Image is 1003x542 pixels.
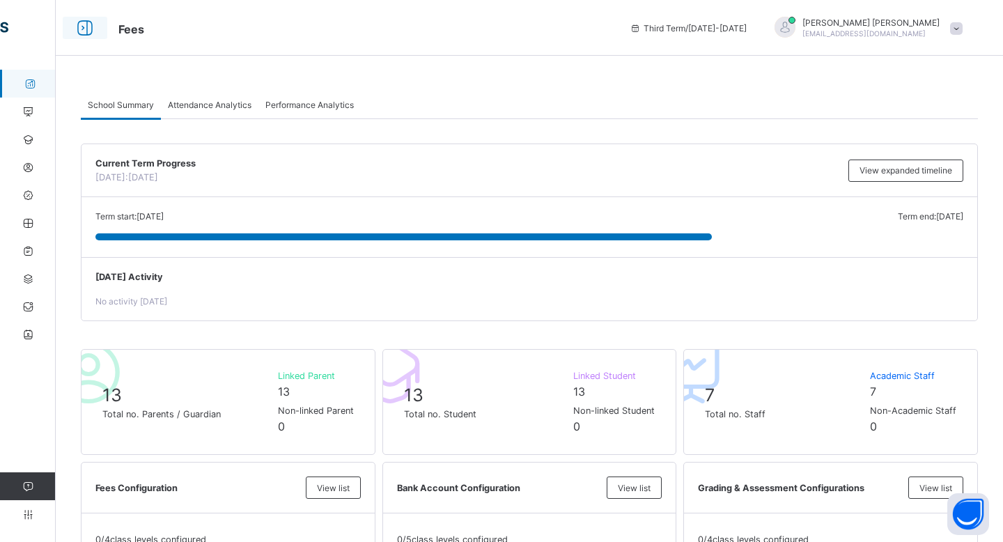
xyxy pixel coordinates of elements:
[860,165,952,176] span: View expanded timeline
[898,211,963,222] span: Term end: [DATE]
[397,483,600,493] span: Bank Account Configuration
[698,483,901,493] span: Grading & Assessment Configurations
[95,483,299,493] span: Fees Configuration
[705,385,715,405] span: 7
[404,409,567,419] span: Total no. Student
[404,385,423,405] span: 13
[317,483,350,493] span: View list
[573,405,655,416] span: Non-linked Student
[919,483,952,493] span: View list
[870,371,956,381] span: Academic Staff
[802,17,940,28] span: [PERSON_NAME] [PERSON_NAME]
[95,296,167,307] span: No activity [DATE]
[102,409,271,419] span: Total no. Parents / Guardian
[278,385,290,398] span: 13
[630,23,747,33] span: session/term information
[573,419,580,433] span: 0
[102,385,122,405] span: 13
[118,22,144,36] span: Fees
[278,405,354,416] span: Non-linked Parent
[95,158,841,169] span: Current Term Progress
[705,409,863,419] span: Total no. Staff
[870,385,876,398] span: 7
[278,419,285,433] span: 0
[947,493,989,535] button: Open asap
[761,17,970,40] div: MOHAMEDMOHAMED
[573,385,585,398] span: 13
[168,100,251,110] span: Attendance Analytics
[95,211,164,222] span: Term start: [DATE]
[618,483,651,493] span: View list
[870,405,956,416] span: Non-Academic Staff
[870,419,877,433] span: 0
[95,172,158,183] span: [DATE]: [DATE]
[95,272,963,282] span: [DATE] Activity
[88,100,154,110] span: School Summary
[278,371,354,381] span: Linked Parent
[802,29,926,38] span: [EMAIL_ADDRESS][DOMAIN_NAME]
[265,100,354,110] span: Performance Analytics
[573,371,655,381] span: Linked Student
